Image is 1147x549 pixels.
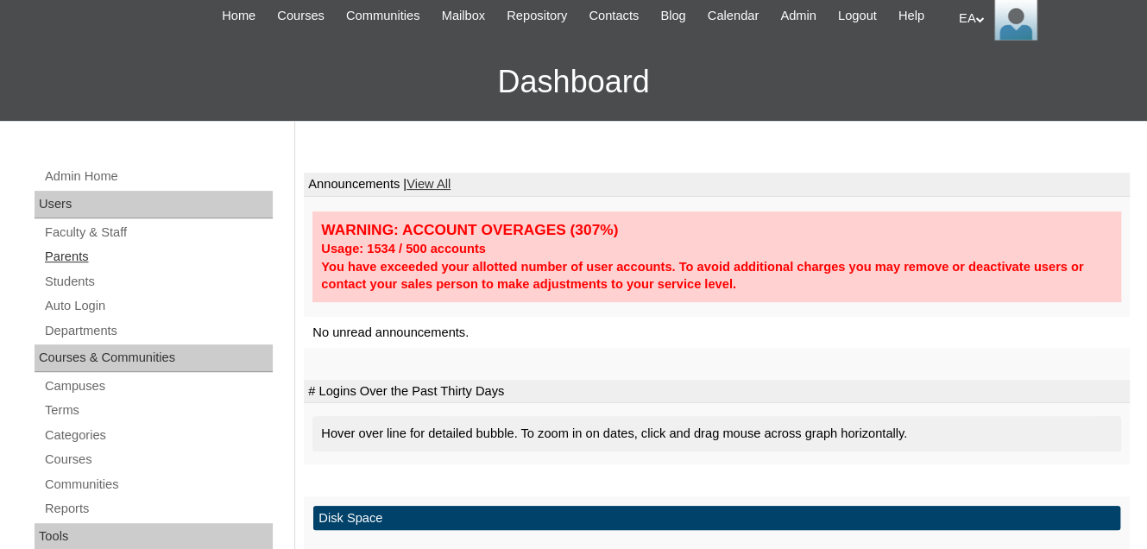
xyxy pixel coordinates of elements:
td: Announcements | [304,173,1130,197]
a: Admin [772,6,825,26]
a: Courses [268,6,333,26]
span: Calendar [708,6,759,26]
a: Departments [43,320,273,342]
a: Courses [43,449,273,470]
a: Admin Home [43,166,273,187]
a: Categories [43,425,273,446]
a: Faculty & Staff [43,222,273,243]
td: No unread announcements. [304,317,1130,349]
a: Terms [43,400,273,421]
span: Courses [277,6,325,26]
a: Repository [498,6,576,26]
a: Contacts [580,6,647,26]
span: Help [898,6,924,26]
div: You have exceeded your allotted number of user accounts. To avoid additional charges you may remo... [321,258,1112,293]
a: View All [406,177,451,191]
span: Contacts [589,6,639,26]
div: WARNING: ACCOUNT OVERAGES (307%) [321,220,1112,240]
a: Calendar [699,6,767,26]
a: Blog [652,6,694,26]
a: Parents [43,246,273,268]
a: Help [890,6,933,26]
span: Mailbox [442,6,486,26]
a: Auto Login [43,295,273,317]
a: Campuses [43,375,273,397]
a: Logout [829,6,885,26]
a: Communities [337,6,429,26]
div: Hover over line for detailed bubble. To zoom in on dates, click and drag mouse across graph horiz... [312,416,1121,451]
span: Repository [507,6,567,26]
div: Users [35,191,273,218]
td: Disk Space [313,506,1120,531]
a: Communities [43,474,273,495]
span: Home [222,6,255,26]
td: # Logins Over the Past Thirty Days [304,380,1130,404]
span: Blog [660,6,685,26]
span: Admin [780,6,816,26]
a: Mailbox [433,6,495,26]
span: Communities [346,6,420,26]
a: Students [43,271,273,293]
a: Reports [43,498,273,520]
h3: Dashboard [9,43,1138,121]
a: Home [213,6,264,26]
div: Courses & Communities [35,344,273,372]
strong: Usage: 1534 / 500 accounts [321,242,486,256]
span: Logout [838,6,877,26]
